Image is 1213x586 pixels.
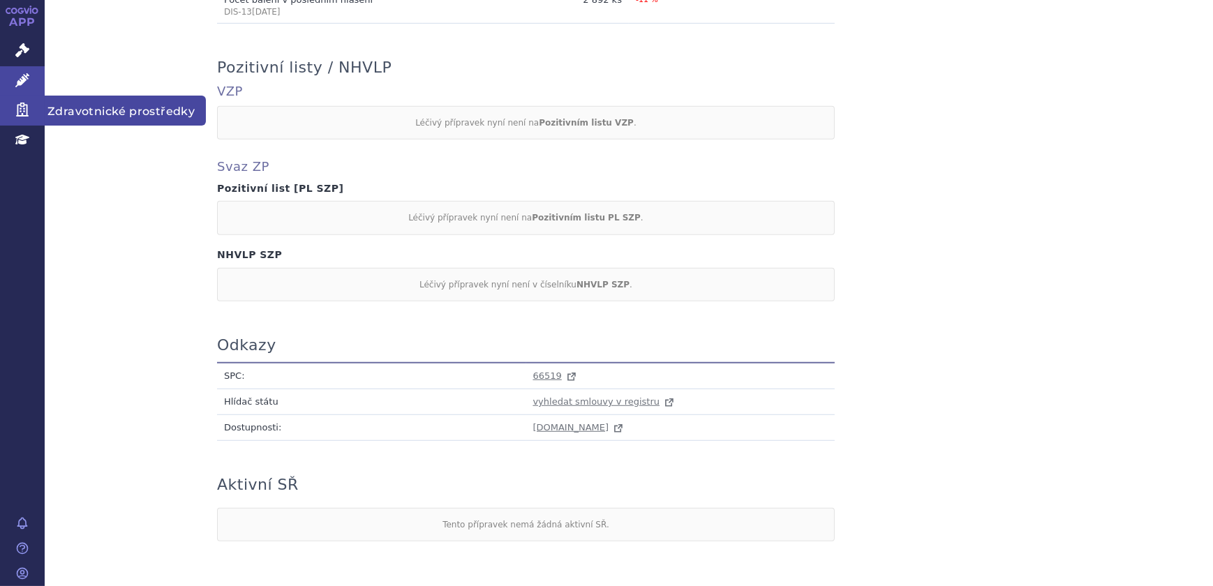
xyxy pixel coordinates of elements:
div: Tento přípravek nemá žádná aktivní SŘ. [217,508,835,541]
td: Hlídač státu [217,389,526,414]
td: Dostupnosti: [217,414,526,440]
h4: Svaz ZP [217,159,1041,174]
p: DIS-13 [224,6,416,18]
div: Léčivý přípravek nyní není na . [217,201,835,234]
span: Zdravotnické prostředky [45,96,206,125]
div: Léčivý přípravek nyní není v číselníku . [217,268,835,301]
span: vyhledat smlouvy v registru [533,396,660,407]
span: [DOMAIN_NAME] [533,422,609,433]
div: Léčivý přípravek nyní není na . [217,106,835,140]
h3: Aktivní SŘ [217,476,299,494]
h4: Pozitivní list [PL SZP] [217,183,1041,195]
h3: Pozitivní listy / NHVLP [217,59,392,77]
a: vyhledat smlouvy v registru [533,396,677,407]
h3: Odkazy [217,336,276,354]
a: [DOMAIN_NAME] [533,422,626,433]
span: [DATE] [252,7,281,17]
h4: VZP [217,84,1041,99]
strong: Pozitivním listu VZP [539,118,634,128]
td: SPC: [217,363,526,389]
h4: NHVLP SZP [217,249,1041,261]
strong: Pozitivním listu PL SZP [532,213,641,223]
strong: NHVLP SZP [576,280,630,290]
span: 66519 [533,370,562,381]
a: 66519 [533,370,579,381]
